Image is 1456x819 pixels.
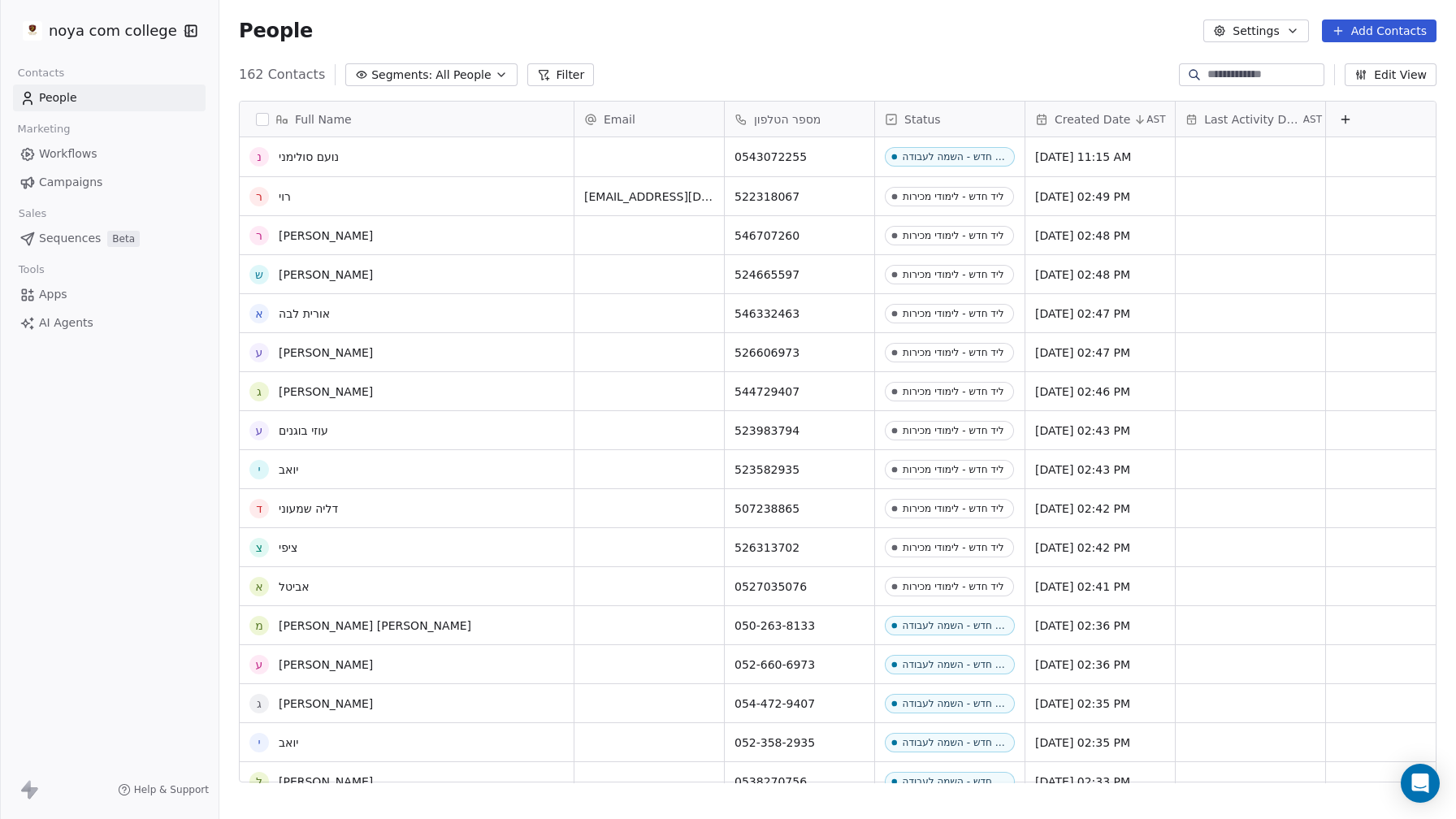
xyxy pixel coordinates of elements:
[734,578,807,595] span: 0527035076
[19,17,173,45] button: noya com college
[1345,63,1436,86] button: Edit View
[279,305,330,322] span: אורית לבה
[734,344,799,361] span: 526606973
[1322,19,1436,42] button: Add Contacts
[279,344,373,361] span: [PERSON_NAME]
[279,383,373,400] span: [PERSON_NAME]
[249,577,269,596] span: א
[249,421,269,440] span: ע
[239,19,313,43] span: People
[734,188,799,205] span: 522318067
[734,461,799,478] span: 523582935
[279,578,310,595] span: אביטל
[1176,102,1325,136] div: Last Activity DateAST
[249,343,269,362] span: ע
[249,304,269,323] span: א
[249,226,269,245] span: ר
[1055,111,1130,128] span: Created Date
[249,499,269,518] span: ד
[279,773,373,790] span: [PERSON_NAME]
[49,20,177,41] span: noya com college
[1035,461,1130,478] span: [DATE] 02:43 PM
[295,111,352,128] span: Full Name
[11,258,51,282] span: Tools
[249,616,269,635] span: מ
[734,734,815,751] span: 052-358-2935
[249,382,269,401] span: ג
[584,188,714,205] span: [EMAIL_ADDRESS][DOMAIN_NAME]
[13,310,206,336] a: AI Agents
[1035,344,1130,361] span: [DATE] 02:47 PM
[279,461,298,478] span: יואב
[1401,764,1440,803] div: Open Intercom Messenger
[1035,695,1130,712] span: [DATE] 02:35 PM
[279,188,291,205] span: רוי
[1035,617,1130,634] span: [DATE] 02:36 PM
[1035,227,1130,244] span: [DATE] 02:48 PM
[249,538,269,557] span: צ
[249,694,269,713] span: ג
[239,65,325,84] span: 162 Contacts
[279,422,328,439] span: עוזי בוגנים
[279,266,373,283] span: [PERSON_NAME]
[734,500,799,517] span: 507238865
[734,539,799,556] span: 526313702
[249,733,269,752] span: י
[1035,578,1130,595] span: [DATE] 02:41 PM
[39,145,97,162] span: Workflows
[1146,113,1165,126] span: AST
[1035,305,1130,322] span: [DATE] 02:47 PM
[279,500,338,517] span: דליה שמעוני
[249,460,269,479] span: י
[13,225,206,252] a: SequencesBeta
[249,655,269,674] span: ע
[1204,111,1300,128] span: Last Activity Date
[13,169,206,196] a: Campaigns
[279,617,471,634] span: [PERSON_NAME] [PERSON_NAME]
[249,772,269,791] span: ל
[39,174,102,191] span: Campaigns
[240,102,574,136] div: Full Name
[734,383,799,400] span: 544729407
[1035,500,1130,517] span: [DATE] 02:42 PM
[279,656,373,673] span: [PERSON_NAME]
[39,89,77,106] span: People
[435,67,491,84] span: All People
[279,227,373,244] span: [PERSON_NAME]
[1035,422,1130,439] span: [DATE] 02:43 PM
[1025,102,1175,136] div: Created DateAST
[1035,188,1130,205] span: [DATE] 02:49 PM
[279,149,339,165] span: נועם סולימני
[1035,539,1130,556] span: [DATE] 02:42 PM
[240,137,574,783] div: grid
[1035,734,1130,751] span: [DATE] 02:35 PM
[574,102,724,136] div: Email
[134,783,209,796] span: Help & Support
[371,67,432,84] span: Segments:
[249,187,269,206] span: ר
[734,305,799,322] span: 546332463
[1035,266,1130,283] span: [DATE] 02:48 PM
[13,141,206,167] a: Workflows
[754,111,821,128] span: מספר הטלפון
[734,422,799,439] span: 523983794
[527,63,595,86] button: Filter
[1035,149,1131,165] span: [DATE] 11:15 AM
[11,201,54,226] span: Sales
[1203,19,1308,42] button: Settings
[249,265,269,284] span: ש
[725,102,874,136] div: מספר הטלפון
[279,734,298,751] span: יואב
[39,314,93,331] span: AI Agents
[1035,656,1130,673] span: [DATE] 02:36 PM
[11,61,71,85] span: Contacts
[279,539,297,556] span: ציפי
[1303,113,1322,126] span: AST
[1035,773,1130,790] span: [DATE] 02:33 PM
[13,84,206,111] a: People
[734,266,799,283] span: 524665597
[734,773,807,790] span: 0538270756
[118,783,209,796] a: Help & Support
[875,102,1025,136] div: Status
[734,227,799,244] span: 546707260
